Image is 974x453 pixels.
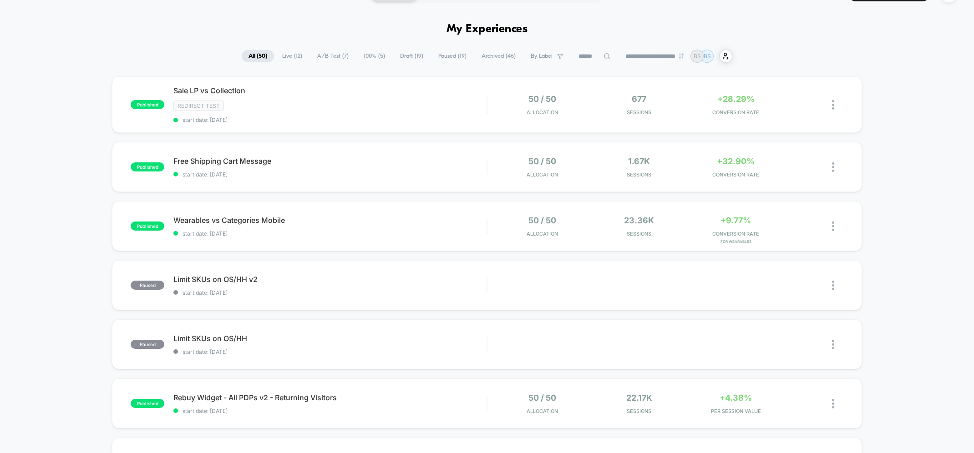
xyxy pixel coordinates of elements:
span: 50 / 50 [528,216,556,225]
h1: My Experiences [446,23,528,36]
span: 677 [632,94,646,104]
img: close [832,340,834,349]
span: +9.77% [720,216,751,225]
img: close [832,221,834,231]
span: Sessions [593,109,685,116]
span: Wearables vs Categories Mobile [173,216,487,225]
span: Allocation [527,408,558,414]
span: Sessions [593,408,685,414]
p: BS [694,53,701,60]
span: 50 / 50 [528,393,556,403]
span: paused [131,281,164,290]
span: start date: [DATE] [173,171,487,178]
span: Free Shipping Cart Message [173,156,487,166]
span: paused [131,340,164,349]
span: 1.67k [628,156,650,166]
span: Sale LP vs Collection [173,86,487,95]
span: start date: [DATE] [173,408,487,414]
span: +28.29% [717,94,755,104]
span: +32.90% [717,156,755,166]
span: published [131,100,164,109]
span: Redirect Test [173,101,224,111]
span: A/B Test ( 7 ) [310,50,355,62]
img: close [832,281,834,290]
span: 50 / 50 [528,156,556,166]
span: All ( 50 ) [242,50,274,62]
span: Limit SKUs on OS/HH [173,334,487,343]
span: start date: [DATE] [173,289,487,296]
img: close [832,100,834,110]
img: close [832,162,834,172]
span: CONVERSION RATE [690,231,781,237]
span: 100% ( 5 ) [357,50,392,62]
span: Live ( 12 ) [275,50,309,62]
img: close [832,399,834,408]
span: Limit SKUs on OS/HH v2 [173,275,487,284]
img: end [679,53,684,59]
span: CONVERSION RATE [690,109,781,116]
span: published [131,399,164,408]
span: for Wearables [690,239,781,244]
span: Allocation [527,171,558,178]
span: 22.17k [626,393,652,403]
span: Archived ( 46 ) [475,50,523,62]
span: published [131,162,164,171]
span: start date: [DATE] [173,348,487,355]
span: PER SESSION VALUE [690,408,781,414]
span: Draft ( 19 ) [393,50,430,62]
span: start date: [DATE] [173,116,487,123]
span: CONVERSION RATE [690,171,781,178]
span: Sessions [593,171,685,178]
span: Allocation [527,109,558,116]
span: Paused ( 19 ) [431,50,473,62]
span: Sessions [593,231,685,237]
span: published [131,221,164,231]
span: Allocation [527,231,558,237]
span: start date: [DATE] [173,230,487,237]
span: 50 / 50 [528,94,556,104]
span: By Label [531,53,553,60]
p: BS [704,53,711,60]
span: Rebuy Widget - All PDPs v2 - Returning Visitors [173,393,487,402]
span: 23.36k [624,216,654,225]
span: +4.38% [720,393,752,403]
